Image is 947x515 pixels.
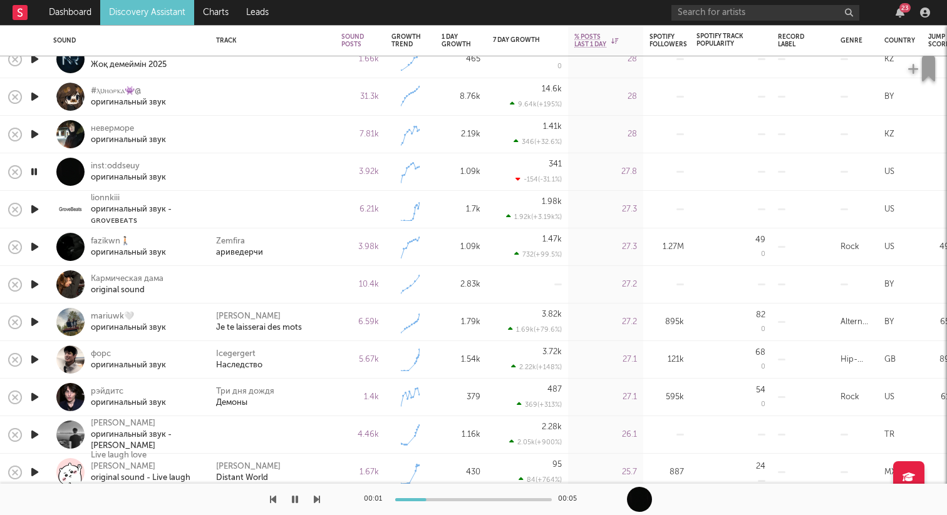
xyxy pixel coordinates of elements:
div: 1.09k [442,165,480,180]
div: 1.41k [543,123,562,131]
div: Hip-Hop/Rap [841,352,872,367]
div: оригинальный звук [91,97,166,108]
div: 14.6k [542,85,562,93]
div: неверморе [91,123,166,135]
div: 379 [442,390,480,405]
div: 1.47k [542,235,562,243]
div: 341 [549,160,562,168]
div: рэйдитс [91,386,166,397]
div: оригинальный звук [91,135,166,146]
div: 465 [442,52,480,67]
div: #ⲗυⲏⲟⳡⲕⲁ👾@ [91,86,166,97]
div: 27.1 [574,390,637,405]
div: Sound Posts [341,33,364,48]
div: original sound - Live laugh love [PERSON_NAME] [91,472,200,495]
div: 0 [761,364,765,370]
div: 68 [755,349,765,357]
div: Spotify Track Popularity [696,33,747,48]
div: 430 [442,465,480,480]
div: 1.54k [442,352,480,367]
div: 7.81k [341,127,379,142]
div: -154 ( -31.1 % ) [515,175,562,183]
div: Growth Trend [391,33,423,48]
a: inst:oddseuyоригинальный звук [91,161,166,183]
div: 487 [547,385,562,394]
a: mariuwk🤍оригинальный звук [91,311,166,334]
div: 23 [899,3,911,13]
a: Наследство [216,360,262,371]
div: BY [884,89,894,105]
div: оригинальный звук [91,247,166,258]
div: 9.64k ( +195 % ) [510,100,562,108]
div: 00:05 [558,492,583,507]
div: 28 [574,89,637,105]
div: 0 [557,63,562,70]
div: оригинальный звук [91,322,166,334]
div: 0 [761,326,765,333]
div: 7 Day Growth [493,36,543,44]
div: 84 ( +764 % ) [519,476,562,484]
a: fazikwn🚶🏻оригинальный звук [91,236,166,258]
div: 28 [574,52,637,67]
div: KZ [884,127,894,142]
a: Je te laisserai des mots [216,322,302,334]
a: Три дня дождя [216,386,274,397]
div: mariuwk🤍 [91,311,166,322]
a: [PERSON_NAME] [216,311,281,322]
span: % Posts Last 1 Day [574,33,608,48]
div: Country [884,37,915,44]
a: Icegergert [216,349,256,360]
div: 1.67k [341,465,379,480]
div: US [884,390,894,405]
div: 1.27M [649,240,684,255]
div: 121k [649,352,684,367]
div: Genre [841,37,862,44]
button: 23 [896,8,904,18]
div: original sound [91,285,163,296]
div: 1 Day Growth [442,33,471,48]
div: Live laugh love [PERSON_NAME] [91,450,200,472]
div: 369 ( +313 % ) [517,400,562,409]
div: 1.7k [442,202,480,217]
div: 27.2 [574,277,637,292]
div: Sound [53,37,197,44]
div: 732 ( +99.5 % ) [514,250,562,258]
a: [PERSON_NAME]оригинальный звук - [PERSON_NAME] [91,418,200,452]
div: 3.92k [341,165,379,180]
div: Track [216,37,323,44]
div: оригинальный звук [91,172,166,183]
div: 27.1 [574,352,637,367]
div: KZ [884,52,894,67]
div: GB [884,352,896,367]
div: US [884,165,894,180]
a: Zemfira [216,236,245,247]
div: 1.79k [442,315,480,330]
div: 2.83k [442,277,480,292]
div: 24 [756,462,765,471]
div: 27.3 [574,240,637,255]
div: [PERSON_NAME] [91,418,200,429]
div: 2.28k [542,423,562,431]
div: Alternative [841,315,872,330]
div: 95 [552,461,562,469]
div: 346 ( +32.6 % ) [514,138,562,146]
div: US [884,202,894,217]
div: inst:oddseuy [91,161,166,172]
div: 49 [755,236,765,244]
div: 00:01 [364,492,389,507]
a: [PERSON_NAME] [216,461,281,472]
div: оригинальный звук - [PERSON_NAME] [91,429,200,452]
input: Search for artists [671,5,859,21]
div: Record Label [778,33,809,48]
div: BY [884,315,894,330]
div: Кармическая дама [91,273,163,285]
div: 887 [649,465,684,480]
div: Spotify Followers [649,33,687,48]
a: рэйдитсоригинальный звук [91,386,166,409]
a: форсоригинальный звук [91,349,166,371]
div: 1.98k [542,198,562,206]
